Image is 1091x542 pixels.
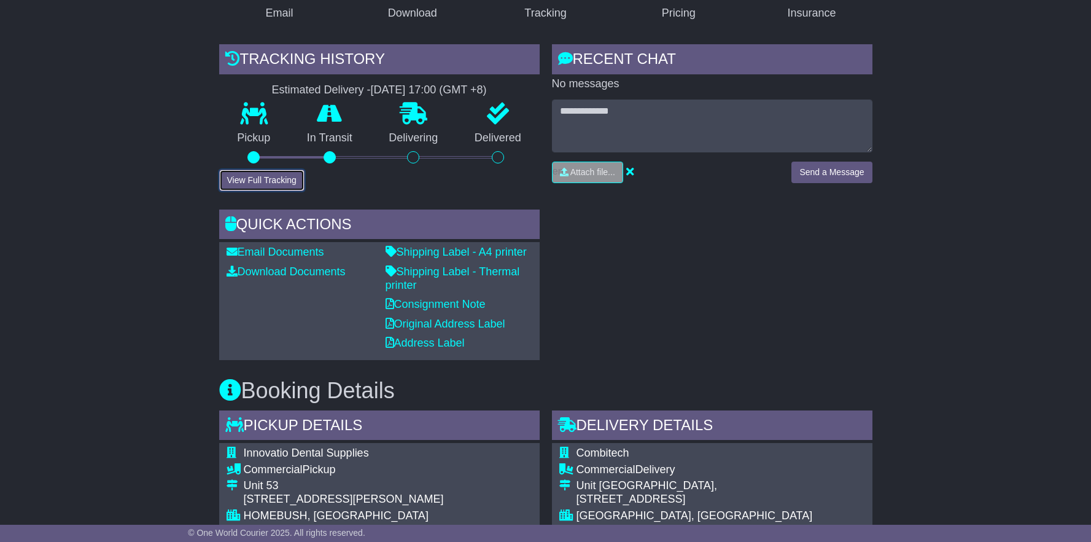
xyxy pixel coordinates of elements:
span: Innovatio Dental Supplies [244,447,369,459]
div: Tracking history [219,44,540,77]
div: [STREET_ADDRESS] [577,493,813,506]
a: Shipping Label - Thermal printer [386,265,520,291]
div: Unit [GEOGRAPHIC_DATA], [577,479,813,493]
div: Download [388,5,437,22]
div: Delivery Details [552,410,872,444]
span: Combitech [577,447,629,459]
p: Delivering [371,132,457,145]
h3: Booking Details [219,379,872,403]
div: RECENT CHAT [552,44,872,77]
p: In Transit [289,132,371,145]
a: Shipping Label - A4 printer [386,246,527,258]
a: Download Documents [227,265,346,278]
div: Unit 53 [244,479,444,493]
div: Delivery [577,463,813,477]
a: Address Label [386,337,465,349]
div: Estimated Delivery - [219,84,540,97]
a: Email Documents [227,246,324,258]
div: Tracking [524,5,566,22]
div: [STREET_ADDRESS][PERSON_NAME] [244,493,444,506]
button: View Full Tracking [219,170,305,191]
div: Insurance [788,5,836,22]
div: Quick Actions [219,210,540,243]
p: No messages [552,77,872,91]
div: Pickup Details [219,410,540,444]
a: Original Address Label [386,318,505,330]
span: Commercial [244,463,303,476]
span: © One World Courier 2025. All rights reserved. [188,528,365,538]
p: Delivered [456,132,540,145]
span: Commercial [577,463,635,476]
div: HOMEBUSH, [GEOGRAPHIC_DATA] [244,509,444,523]
button: Send a Message [791,162,872,183]
div: [GEOGRAPHIC_DATA], [GEOGRAPHIC_DATA] [577,509,813,523]
div: Pricing [662,5,696,22]
div: Email [265,5,293,22]
p: Pickup [219,132,289,145]
div: [DATE] 17:00 (GMT +8) [371,84,487,97]
div: Pickup [244,463,444,477]
a: Consignment Note [386,298,486,310]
